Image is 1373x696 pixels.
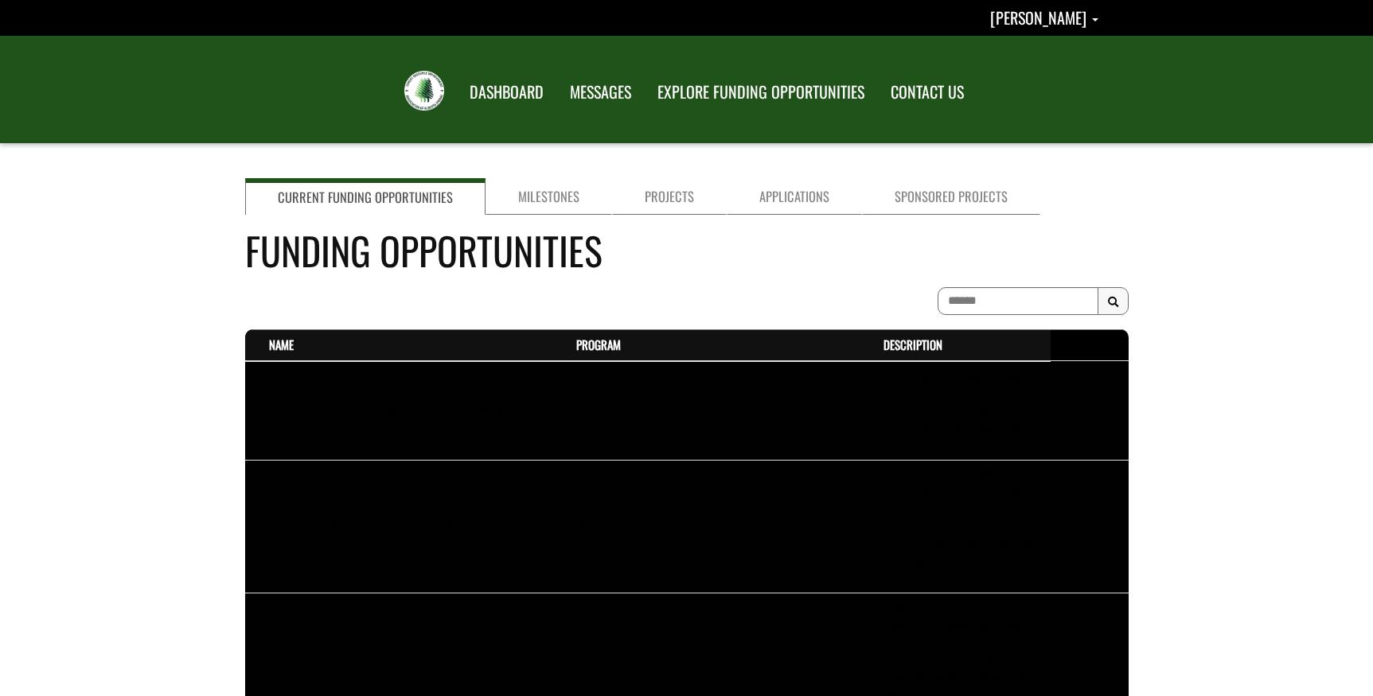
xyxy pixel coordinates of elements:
nav: Main Navigation [455,68,976,112]
a: Applications [727,178,862,215]
img: FRIAA Submissions Portal [404,71,444,111]
h4: Funding Opportunities [245,222,1129,278]
a: Shannon Sexsmith [990,6,1098,29]
button: Search Results [1098,287,1129,316]
a: Description [883,336,942,353]
a: EXPLORE FUNDING OPPORTUNITIES [646,72,876,112]
a: Milestones [486,178,612,215]
td: Request for Proposals (RFP) in the FRIAA FireSmart Program, for non-vegetation management discipl... [860,460,1051,593]
a: FFP-FireSmart RFEOI (Vegetation Management) [DATE] [269,401,501,418]
a: Name [269,336,294,353]
a: Projects [612,178,727,215]
td: FRIAA FireSmart Program [552,361,860,461]
a: FFP-FireSmart RFP (Non-Vegetation) - [DATE] [269,517,462,535]
a: CONTACT US [879,72,976,112]
td: FFP-FireSmart RFP (Non-Vegetation) - July 2025 [245,460,552,593]
td: FRIAA FireSmart Program [552,460,860,593]
a: Program [576,336,621,353]
a: DASHBOARD [458,72,556,112]
a: Sponsored Projects [862,178,1040,215]
a: Start an Application [1075,508,1122,542]
a: Current Funding Opportunities [245,178,486,215]
td: Request for Expressions of Interest (RFEOI) in the FRIAA FireSmart Program, for the vegetation ma... [860,361,1051,461]
a: Start an Application [1075,392,1122,426]
a: MESSAGES [558,72,643,112]
td: FFP-FireSmart RFEOI (Vegetation Management) July 2025 [245,361,552,461]
span: [PERSON_NAME] [990,6,1086,29]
